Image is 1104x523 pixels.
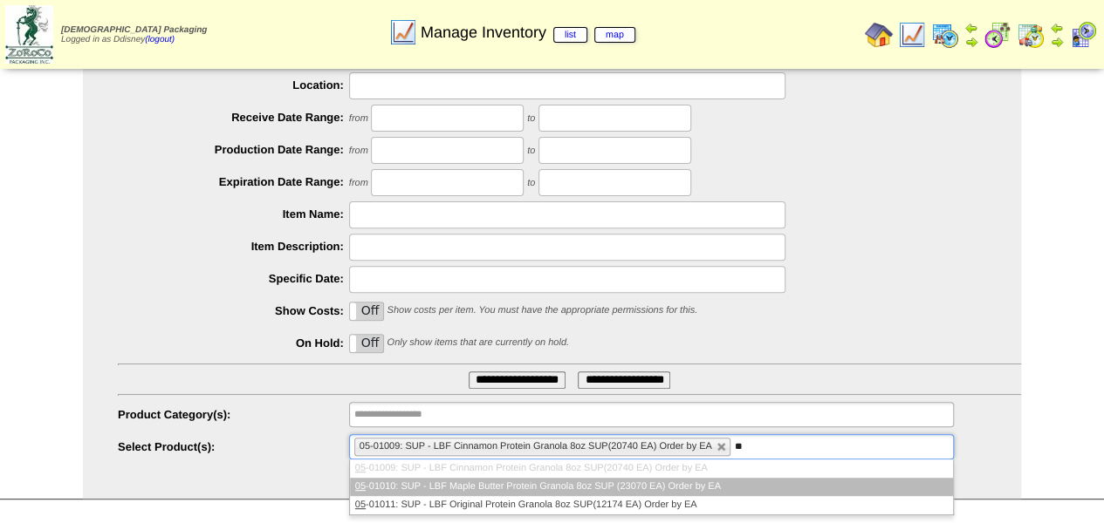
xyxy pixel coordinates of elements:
[350,335,383,352] label: Off
[118,440,349,453] label: Select Product(s):
[61,25,207,35] span: [DEMOGRAPHIC_DATA] Packaging
[349,146,368,156] span: from
[118,207,349,221] label: Item Name:
[355,481,366,492] em: 05
[964,35,978,49] img: arrowright.gif
[931,21,959,49] img: calendarprod.gif
[984,21,1011,49] img: calendarblend.gif
[349,334,384,353] div: OnOff
[527,146,535,156] span: to
[349,302,384,321] div: OnOff
[5,5,53,64] img: zoroco-logo-small.webp
[118,78,349,92] label: Location:
[964,21,978,35] img: arrowleft.gif
[349,178,368,188] span: from
[118,272,349,285] label: Specific Date:
[118,111,349,124] label: Receive Date Range:
[865,21,893,49] img: home.gif
[1050,21,1064,35] img: arrowleft.gif
[355,463,366,473] em: 05
[387,305,697,316] span: Show costs per item. You must have the appropriate permissions for this.
[118,304,349,317] label: Show Costs:
[350,496,953,514] li: -01011: SUP - LBF Original Protein Granola 8oz SUP(12174 EA) Order by EA
[1069,21,1097,49] img: calendarcustomer.gif
[118,175,349,188] label: Expiration Date Range:
[349,113,368,124] span: from
[1017,21,1045,49] img: calendarinout.gif
[350,478,953,496] li: -01010: SUP - LBF Maple Butter Protein Granola 8oz SUP (23070 EA) Order by EA
[118,143,349,156] label: Production Date Range:
[118,240,349,253] label: Item Description:
[527,113,535,124] span: to
[389,18,417,46] img: line_graph.gif
[360,441,712,452] span: 05-01009: SUP - LBF Cinnamon Protein Granola 8oz SUP(20740 EA) Order by EA
[355,499,366,510] em: 05
[594,27,635,43] a: map
[118,408,349,421] label: Product Category(s):
[527,178,535,188] span: to
[421,24,635,42] span: Manage Inventory
[553,27,587,43] a: list
[145,35,175,44] a: (logout)
[350,459,953,478] li: -01009: SUP - LBF Cinnamon Protein Granola 8oz SUP(20740 EA) Order by EA
[118,336,349,350] label: On Hold:
[898,21,926,49] img: line_graph.gif
[350,302,383,320] label: Off
[61,25,207,44] span: Logged in as Ddisney
[1050,35,1064,49] img: arrowright.gif
[387,337,568,348] span: Only show items that are currently on hold.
